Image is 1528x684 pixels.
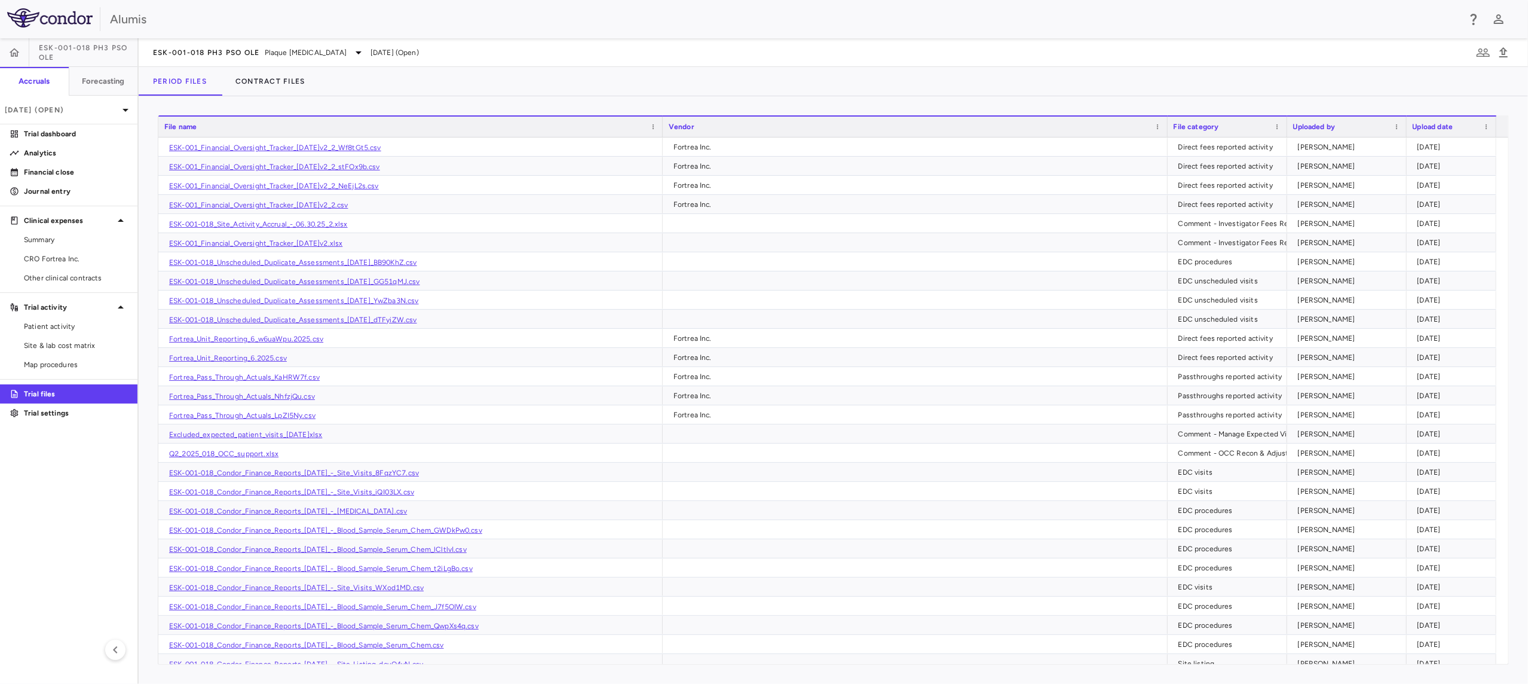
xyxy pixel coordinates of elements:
div: [DATE] [1417,176,1490,195]
div: [DATE] [1417,578,1490,597]
div: [PERSON_NAME] [1298,444,1401,463]
span: ESK-001-018 Ph3 PsO OLE [39,43,137,62]
div: [PERSON_NAME] [1298,367,1401,386]
a: ESK-001-018_Unscheduled_Duplicate_Assessments_[DATE]_YwZba3N.csv [169,297,419,305]
a: ESK-001-018_Condor_Finance_Reports_[DATE]_-_Site_Visits_WXod1MD.csv [169,584,424,592]
div: [DATE] [1417,635,1490,654]
span: File category [1174,123,1219,131]
div: [DATE] [1417,654,1490,673]
p: Trial settings [24,408,128,419]
p: Analytics [24,148,128,158]
div: [PERSON_NAME] [1298,214,1401,233]
img: logo-full-SnFGN8VE.png [7,8,93,28]
div: [PERSON_NAME] [1298,539,1401,558]
div: Fortrea Inc. [673,157,1162,176]
div: [DATE] [1417,329,1490,348]
div: Direct fees reported activity [1178,195,1281,214]
a: ESK-001-018_Unscheduled_Duplicate_Assessments_[DATE]_dTFyiZW.csv [169,316,417,324]
div: Fortrea Inc. [673,348,1162,367]
div: Fortrea Inc. [673,195,1162,214]
div: [PERSON_NAME] [1298,348,1401,367]
div: Passthroughs reported activity [1178,367,1282,386]
div: EDC procedures [1178,252,1281,271]
a: ESK-001-018_Unscheduled_Duplicate_Assessments_[DATE]_GG51qMJ.csv [169,277,420,286]
div: [DATE] [1417,539,1490,558]
div: [PERSON_NAME] [1298,271,1401,291]
div: [PERSON_NAME] [1298,233,1401,252]
div: Comment - OCC Recon & Adjustments [1178,444,1310,463]
p: [DATE] (Open) [5,105,118,115]
div: [PERSON_NAME] [1298,405,1401,425]
div: [DATE] [1417,348,1490,367]
div: [PERSON_NAME] [1298,329,1401,348]
div: EDC procedures [1178,597,1281,616]
a: ESK-001-018_Condor_Finance_Reports_[DATE]_-_Blood_Sample_Serum_Chem_J7f5OIW.csv [169,603,476,611]
span: Plaque [MEDICAL_DATA] [265,47,347,58]
a: ESK-001_Financial_Oversight_Tracker_[DATE]v2_2_NeEjL2s.csv [169,182,379,190]
div: EDC unscheduled visits [1178,271,1281,291]
button: Contract Files [221,67,320,96]
a: Q2_2025_018_OCC_support.xlsx [169,450,278,458]
div: [PERSON_NAME] [1298,157,1401,176]
a: ESK-001-018_Condor_Finance_Reports_[DATE]_-_Blood_Sample_Serum_Chem_lCltlvI.csv [169,545,467,554]
div: EDC unscheduled visits [1178,291,1281,310]
div: EDC unscheduled visits [1178,310,1281,329]
div: [PERSON_NAME] [1298,578,1401,597]
div: [DATE] [1417,444,1490,463]
span: Upload date [1413,123,1453,131]
div: [DATE] [1417,252,1490,271]
div: [PERSON_NAME] [1298,138,1401,157]
div: Fortrea Inc. [673,405,1162,425]
div: Direct fees reported activity [1178,348,1281,367]
a: ESK-001-018_Condor_Finance_Reports_[DATE]_-_[MEDICAL_DATA].csv [169,507,407,515]
a: ESK-001-018_Unscheduled_Duplicate_Assessments_[DATE]_BB90KhZ.csv [169,258,417,267]
div: [PERSON_NAME] [1298,291,1401,310]
span: [DATE] (Open) [370,47,419,58]
h6: Forecasting [82,76,125,87]
div: EDC procedures [1178,558,1281,578]
span: Vendor [669,123,694,131]
span: File name [164,123,197,131]
span: CRO Fortrea Inc. [24,254,128,264]
div: [PERSON_NAME] [1298,520,1401,539]
div: [PERSON_NAME] [1298,654,1401,673]
a: ESK-001-018_Condor_Finance_Reports_[DATE]_-_Blood_Sample_Serum_Chem_t2iLgBo.csv [169,564,473,573]
span: Map procedures [24,359,128,370]
h6: Accruals [19,76,50,87]
div: [PERSON_NAME] [1298,558,1401,578]
div: Passthroughs reported activity [1178,405,1282,425]
div: Direct fees reported activity [1178,157,1281,176]
div: [DATE] [1417,271,1490,291]
a: Fortrea_Unit_Reporting_6_w6uaWpu.2025.csv [169,335,323,343]
div: [PERSON_NAME] [1298,425,1401,444]
div: [PERSON_NAME] [1298,501,1401,520]
div: [DATE] [1417,616,1490,635]
a: Fortrea_Pass_Through_Actuals_NhfzjQu.csv [169,392,315,401]
a: Fortrea_Unit_Reporting_6.2025.csv [169,354,287,362]
div: [PERSON_NAME] [1298,176,1401,195]
span: Site & lab cost matrix [24,340,128,351]
a: ESK-001-018_Condor_Finance_Reports_[DATE]_-_Blood_Sample_Serum_Chem.csv [169,641,444,649]
span: ESK-001-018 Ph3 PsO OLE [153,48,260,57]
div: Direct fees reported activity [1178,176,1281,195]
div: EDC procedures [1178,616,1281,635]
p: Trial files [24,389,128,399]
div: [DATE] [1417,291,1490,310]
a: ESK-001-018_Condor_Finance_Reports_[DATE]_-_Blood_Sample_Serum_Chem_QwpXs4q.csv [169,622,479,630]
div: [PERSON_NAME] [1298,310,1401,329]
div: EDC procedures [1178,501,1281,520]
div: [DATE] [1417,501,1490,520]
a: Fortrea_Pass_Through_Actuals_LpZI5Ny.csv [169,411,316,420]
a: Excluded_expected_patient_visits_[DATE]xlsx [169,430,322,439]
p: Trial dashboard [24,129,128,139]
a: ESK-001-018_Condor_Finance_Reports_[DATE]_-_Site_Visits_8FqzYC7.csv [169,469,419,477]
div: Fortrea Inc. [673,329,1162,348]
div: Alumis [110,10,1459,28]
div: [PERSON_NAME] [1298,616,1401,635]
div: [DATE] [1417,310,1490,329]
div: EDC visits [1178,463,1281,482]
a: Fortrea_Pass_Through_Actuals_KaHRW7f.csv [169,373,320,381]
div: [DATE] [1417,405,1490,425]
a: ESK-001_Financial_Oversight_Tracker_[DATE]v2_2_Wf8tGt5.csv [169,143,381,152]
span: Other clinical contracts [24,273,128,283]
